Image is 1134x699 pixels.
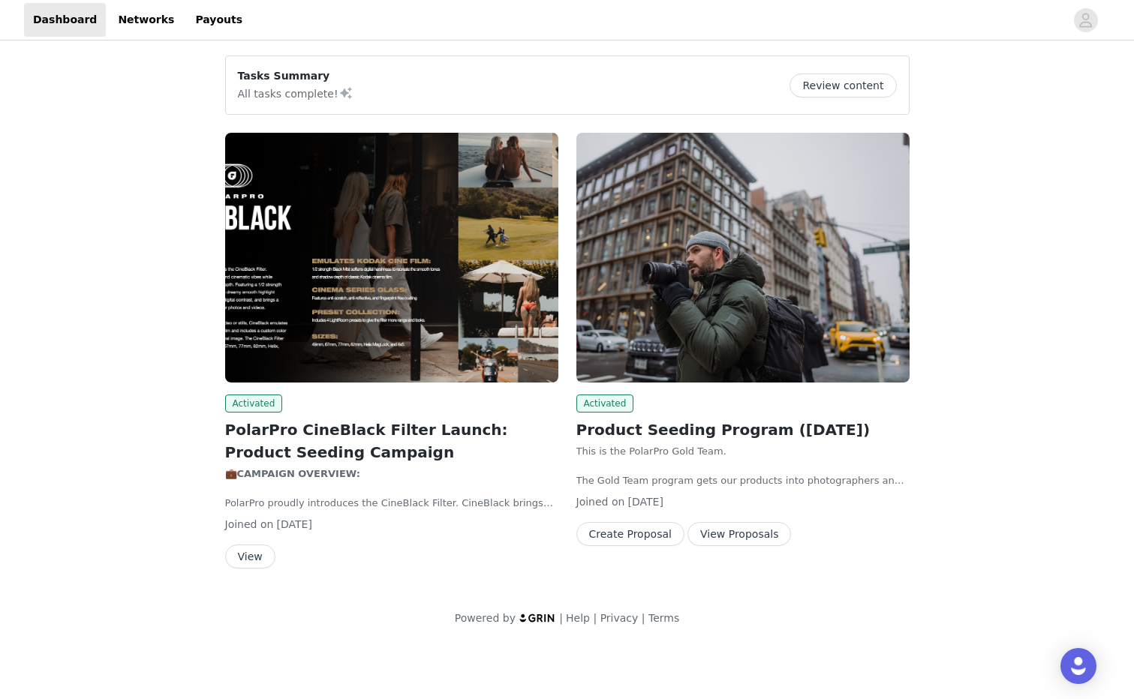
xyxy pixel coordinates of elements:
a: View Proposals [687,529,791,540]
h2: Product Seeding Program ([DATE]) [576,418,910,441]
div: Open Intercom Messenger [1060,648,1096,684]
img: PolarPro [576,133,910,382]
a: Privacy [600,612,639,624]
div: avatar [1078,8,1093,32]
a: Terms [648,612,679,624]
a: View [225,551,275,562]
span: Joined on [225,518,274,530]
span: | [642,612,645,624]
p: 💼 [225,466,558,481]
button: Review content [790,73,896,97]
span: Activated [576,394,634,412]
span: Powered by [455,612,516,624]
p: All tasks complete! [238,84,353,102]
p: Tasks Summary [238,68,353,84]
span: Joined on [576,496,625,508]
a: Payouts [186,3,251,37]
p: PolarPro proudly introduces the CineBlack Filter. CineBlack brings smooth and cinematic vibes whi... [225,496,558,511]
a: Dashboard [24,3,106,37]
span: | [593,612,597,624]
button: View [225,544,275,568]
a: Networks [109,3,183,37]
img: PolarPro [225,133,558,382]
h2: PolarPro CineBlack Filter Launch: Product Seeding Campaign [225,418,558,463]
span: Activated [225,394,283,412]
span: This is the PolarPro Gold Team. The Gold Team program gets our products into photographers and vi... [576,445,905,618]
img: logo [519,613,556,622]
a: Help [566,612,590,624]
span: | [559,612,563,624]
button: Create Proposal [576,522,684,546]
span: [DATE] [277,518,312,530]
strong: CAMPAIGN OVERVIEW: [237,468,364,479]
span: [DATE] [628,496,663,508]
button: View Proposals [687,522,791,546]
